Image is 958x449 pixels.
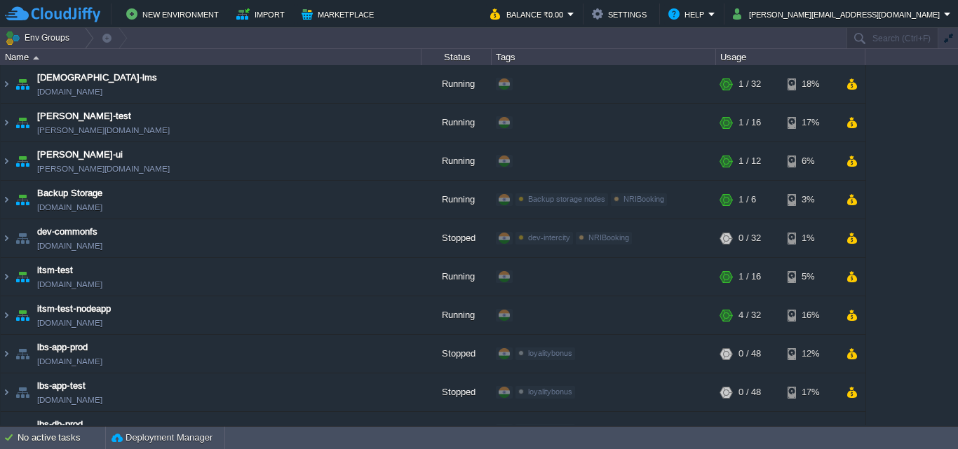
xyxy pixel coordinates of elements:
div: 3% [788,181,833,219]
div: Tags [492,49,715,65]
div: Running [421,142,492,180]
div: 1% [788,219,833,257]
img: AMDAwAAAACH5BAEAAAAALAAAAAABAAEAAAICRAEAOw== [13,65,32,103]
div: 4 / 32 [738,296,761,334]
a: itsm-test [37,263,73,277]
img: AMDAwAAAACH5BAEAAAAALAAAAAABAAEAAAICRAEAOw== [13,335,32,373]
div: 0 / 48 [738,335,761,373]
a: dev-commonfs [37,225,97,239]
button: Balance ₹0.00 [490,6,567,22]
a: [PERSON_NAME][DOMAIN_NAME] [37,162,170,176]
img: AMDAwAAAACH5BAEAAAAALAAAAAABAAEAAAICRAEAOw== [13,258,32,296]
a: [DEMOGRAPHIC_DATA]-lms [37,71,157,85]
img: AMDAwAAAACH5BAEAAAAALAAAAAABAAEAAAICRAEAOw== [13,104,32,141]
button: Help [668,6,708,22]
div: 16% [788,296,833,334]
div: 1 / 6 [738,181,756,219]
button: Import [236,6,289,22]
img: AMDAwAAAACH5BAEAAAAALAAAAAABAAEAAAICRAEAOw== [1,373,12,411]
iframe: chat widget [899,393,944,435]
div: 1 / 16 [738,104,761,141]
div: Stopped [421,219,492,257]
span: dev-intercity [528,233,570,242]
div: Name [1,49,421,65]
div: No active tasks [18,427,105,449]
img: AMDAwAAAACH5BAEAAAAALAAAAAABAAEAAAICRAEAOw== [1,104,12,141]
img: AMDAwAAAACH5BAEAAAAALAAAAAABAAEAAAICRAEAOw== [1,335,12,373]
div: Running [421,296,492,334]
span: Backup storage nodes [528,195,605,203]
div: Running [421,181,492,219]
a: lbs-app-prod [37,340,88,354]
div: 18% [788,65,833,103]
div: Stopped [421,335,492,373]
img: AMDAwAAAACH5BAEAAAAALAAAAAABAAEAAAICRAEAOw== [33,56,39,60]
a: [DOMAIN_NAME] [37,316,102,330]
div: Usage [717,49,865,65]
span: loyalitybonus [528,349,572,357]
div: 12% [788,335,833,373]
div: 1 / 32 [738,65,761,103]
img: AMDAwAAAACH5BAEAAAAALAAAAAABAAEAAAICRAEAOw== [1,181,12,219]
img: AMDAwAAAACH5BAEAAAAALAAAAAABAAEAAAICRAEAOw== [1,65,12,103]
div: 17% [788,373,833,411]
div: Running [421,65,492,103]
div: 0 / 48 [738,373,761,411]
img: AMDAwAAAACH5BAEAAAAALAAAAAABAAEAAAICRAEAOw== [1,296,12,334]
button: [PERSON_NAME][EMAIL_ADDRESS][DOMAIN_NAME] [733,6,944,22]
a: [PERSON_NAME][DOMAIN_NAME] [37,123,170,137]
a: itsm-test-nodeapp [37,302,111,316]
div: 6% [788,142,833,180]
div: 1 / 12 [738,142,761,180]
div: Running [421,104,492,141]
img: AMDAwAAAACH5BAEAAAAALAAAAAABAAEAAAICRAEAOw== [1,219,12,257]
div: Running [421,258,492,296]
a: lbs-app-test [37,379,86,393]
img: AMDAwAAAACH5BAEAAAAALAAAAAABAAEAAAICRAEAOw== [13,181,32,219]
button: New Environment [126,6,223,22]
a: [DOMAIN_NAME] [37,354,102,368]
a: lbs-db-prod [37,417,83,431]
img: CloudJiffy [5,6,100,23]
a: [DOMAIN_NAME] [37,277,102,291]
span: [DOMAIN_NAME] [37,239,102,253]
span: [DOMAIN_NAME] [37,200,102,214]
div: 17% [788,104,833,141]
a: [DOMAIN_NAME] [37,85,102,99]
img: AMDAwAAAACH5BAEAAAAALAAAAAABAAEAAAICRAEAOw== [13,373,32,411]
img: AMDAwAAAACH5BAEAAAAALAAAAAABAAEAAAICRAEAOw== [13,219,32,257]
div: Stopped [421,373,492,411]
button: Env Groups [5,28,74,48]
div: 5% [788,258,833,296]
img: AMDAwAAAACH5BAEAAAAALAAAAAABAAEAAAICRAEAOw== [1,258,12,296]
img: AMDAwAAAACH5BAEAAAAALAAAAAABAAEAAAICRAEAOw== [1,142,12,180]
div: 0 / 32 [738,219,761,257]
a: [PERSON_NAME]-ui [37,148,123,162]
span: NRIBooking [588,233,629,242]
img: AMDAwAAAACH5BAEAAAAALAAAAAABAAEAAAICRAEAOw== [13,296,32,334]
button: Deployment Manager [112,431,212,445]
a: [DOMAIN_NAME] [37,393,102,407]
button: Settings [592,6,651,22]
a: Backup Storage [37,186,102,200]
a: [PERSON_NAME]-test [37,109,131,123]
img: AMDAwAAAACH5BAEAAAAALAAAAAABAAEAAAICRAEAOw== [13,142,32,180]
span: loyalitybonus [528,387,572,396]
button: Marketplace [302,6,378,22]
div: Status [422,49,491,65]
span: NRIBooking [623,195,664,203]
div: 1 / 16 [738,258,761,296]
